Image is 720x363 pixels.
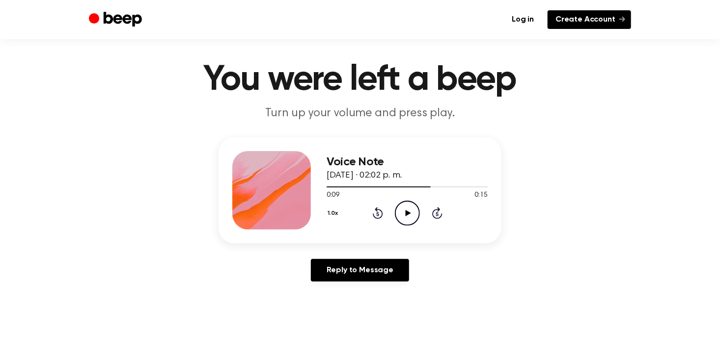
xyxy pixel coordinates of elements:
[504,10,542,29] a: Log in
[171,105,549,122] p: Turn up your volume and press play.
[109,62,611,98] h1: You were left a beep
[475,190,488,201] span: 0:15
[548,10,631,29] a: Create Account
[327,205,342,222] button: 1.0x
[327,171,402,180] span: [DATE] · 02:02 p. m.
[311,259,409,282] a: Reply to Message
[327,156,488,169] h3: Voice Note
[89,10,144,29] a: Beep
[327,190,339,201] span: 0:09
